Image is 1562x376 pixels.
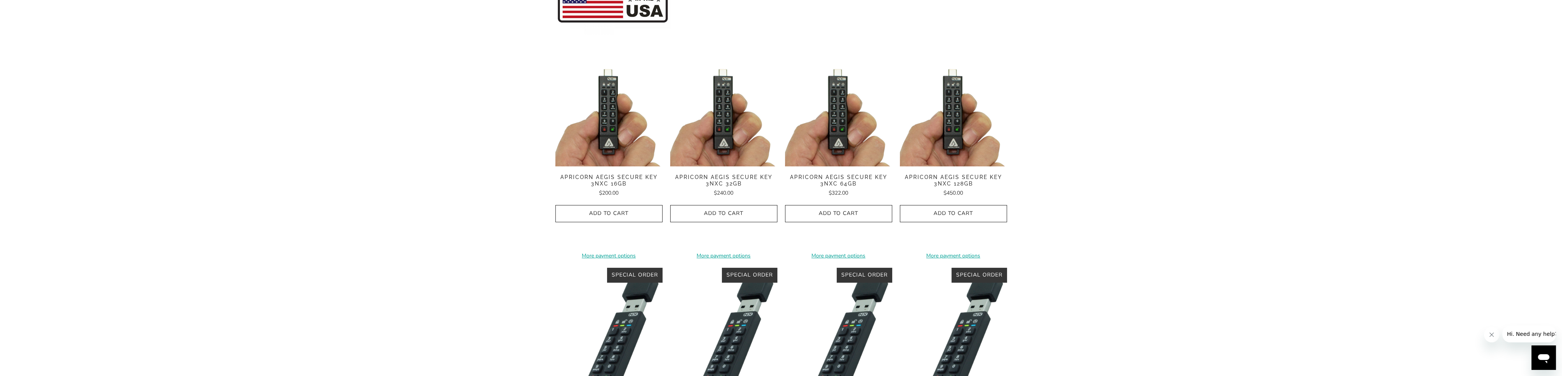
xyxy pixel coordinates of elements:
iframe: Button to launch messaging window [1531,345,1556,370]
a: More payment options [555,252,663,260]
a: Apricorn Aegis Secure Key 3NXC 16GB $200.00 [555,174,663,197]
span: $450.00 [943,189,963,197]
iframe: Close message [1484,327,1499,342]
img: Apricorn Aegis Secure Key 3NXC 64GB - Trust Panda [785,59,892,166]
span: $200.00 [599,189,619,197]
span: $240.00 [714,189,733,197]
a: More payment options [785,252,892,260]
img: Apricorn Aegis Secure Key 3NXC 16GB [555,59,663,166]
a: Apricorn Aegis Secure Key 3NXC 32GB $240.00 [670,174,777,197]
span: Special Order [726,271,773,278]
img: Apricorn Aegis Secure Key 3NXC 32GB - Trust Panda [670,59,777,166]
span: Special Order [841,271,888,278]
span: Special Order [612,271,658,278]
a: Apricorn Aegis Secure Key 3NXC 64GB $322.00 [785,174,892,197]
span: Apricorn Aegis Secure Key 3NXC 32GB [670,174,777,187]
span: Apricorn Aegis Secure Key 3NXC 64GB [785,174,892,187]
span: Add to Cart [793,210,884,217]
iframe: Message from company [1502,326,1556,342]
a: Apricorn Aegis Secure Key 3NXC 128GB $450.00 [900,174,1007,197]
span: Hi. Need any help? [5,5,55,11]
button: Add to Cart [900,205,1007,222]
button: Add to Cart [670,205,777,222]
button: Add to Cart [785,205,892,222]
span: Add to Cart [908,210,999,217]
span: Special Order [956,271,1002,278]
img: Apricorn Aegis Secure Key 3NXC 128GB [900,59,1007,166]
button: Add to Cart [555,205,663,222]
span: Add to Cart [678,210,769,217]
span: Add to Cart [563,210,655,217]
span: $322.00 [829,189,848,197]
span: Apricorn Aegis Secure Key 3NXC 16GB [555,174,663,187]
span: Apricorn Aegis Secure Key 3NXC 128GB [900,174,1007,187]
a: More payment options [900,252,1007,260]
a: More payment options [670,252,777,260]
